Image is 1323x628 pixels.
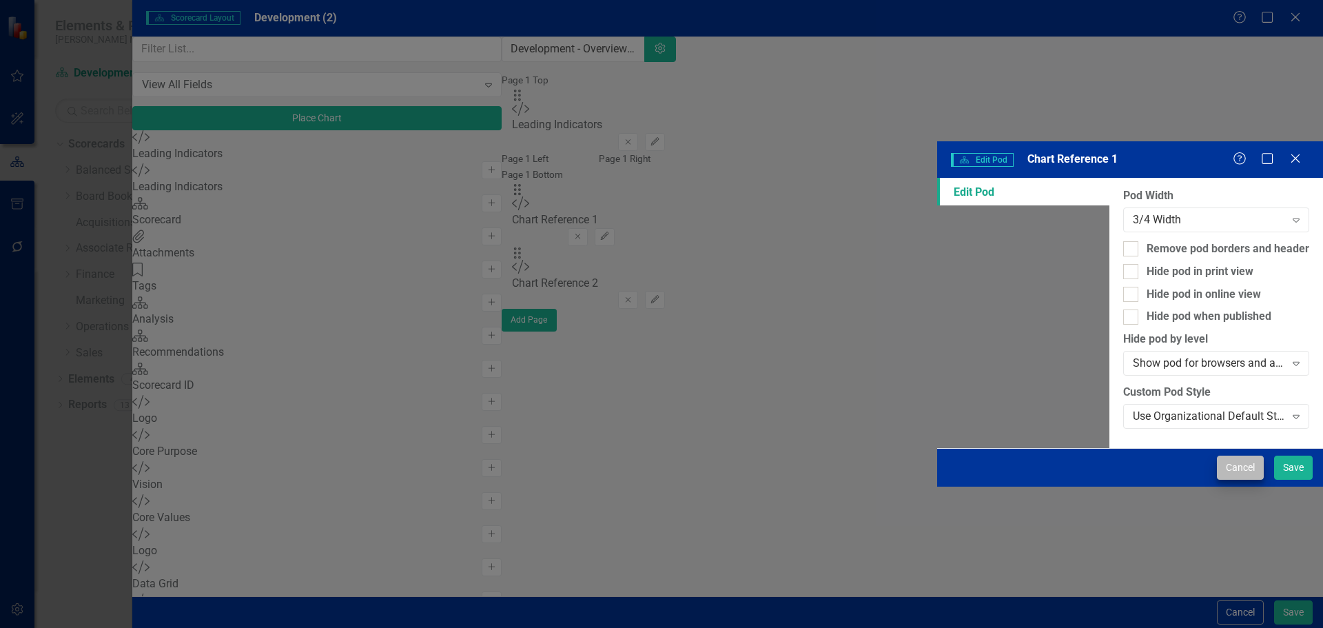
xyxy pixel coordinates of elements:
a: Edit Pod [937,178,1109,205]
div: Show pod for browsers and above [1133,356,1285,372]
span: Edit Pod [951,153,1014,167]
div: Use Organizational Default Style ([PERSON_NAME] Medical - 286C (Medium Blue) (Font Size 18) ) [1133,409,1285,425]
span: Chart Reference 1 [1027,152,1118,165]
div: Remove pod borders and header [1147,241,1309,257]
button: Save [1274,456,1313,480]
label: Custom Pod Style [1123,385,1309,401]
button: Cancel [1217,456,1264,480]
div: Hide pod in print view [1147,264,1253,280]
div: Hide pod when published [1147,309,1271,325]
label: Hide pod by level [1123,332,1309,347]
div: Hide pod in online view [1147,287,1261,303]
label: Pod Width [1123,188,1309,204]
div: 3/4 Width [1133,212,1285,227]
